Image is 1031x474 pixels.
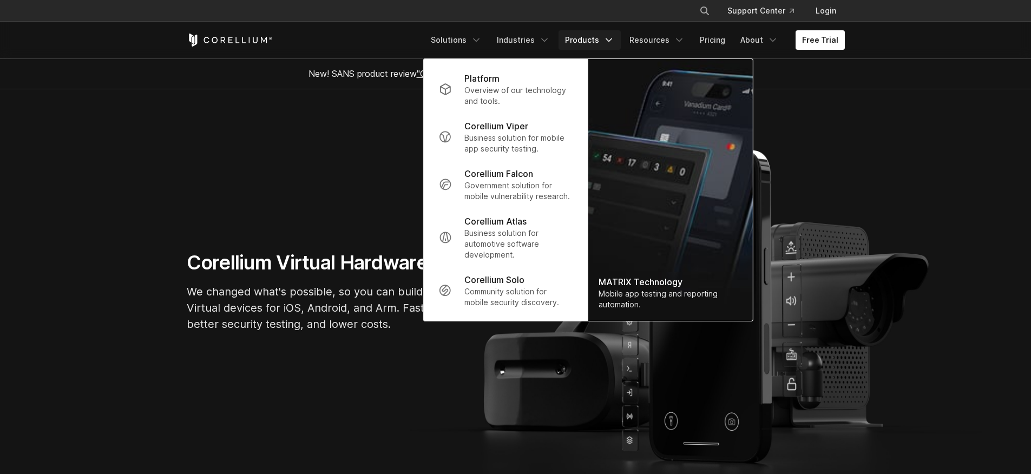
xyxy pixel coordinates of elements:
a: Products [559,30,621,50]
a: Resources [623,30,691,50]
h1: Corellium Virtual Hardware [187,251,511,275]
p: Government solution for mobile vulnerability research. [464,180,572,202]
a: Pricing [693,30,732,50]
p: Corellium Solo [464,273,524,286]
a: Corellium Home [187,34,273,47]
p: Community solution for mobile security discovery. [464,286,572,308]
span: New! SANS product review now available. [308,68,723,79]
a: Corellium Solo Community solution for mobile security discovery. [430,267,581,314]
p: Business solution for automotive software development. [464,228,572,260]
p: We changed what's possible, so you can build what's next. Virtual devices for iOS, Android, and A... [187,284,511,332]
p: Corellium Viper [464,120,528,133]
a: About [734,30,785,50]
a: Platform Overview of our technology and tools. [430,65,581,113]
p: Overview of our technology and tools. [464,85,572,107]
div: MATRIX Technology [599,275,741,288]
button: Search [695,1,714,21]
img: Matrix_WebNav_1x [588,59,752,321]
div: Navigation Menu [424,30,845,50]
a: Corellium Atlas Business solution for automotive software development. [430,208,581,267]
p: Corellium Atlas [464,215,527,228]
a: Solutions [424,30,488,50]
p: Platform [464,72,500,85]
div: Mobile app testing and reporting automation. [599,288,741,310]
a: MATRIX Technology Mobile app testing and reporting automation. [588,59,752,321]
a: Corellium Viper Business solution for mobile app security testing. [430,113,581,161]
div: Navigation Menu [686,1,845,21]
p: Business solution for mobile app security testing. [464,133,572,154]
a: Free Trial [796,30,845,50]
a: "Collaborative Mobile App Security Development and Analysis" [417,68,666,79]
a: Industries [490,30,556,50]
a: Login [807,1,845,21]
a: Corellium Falcon Government solution for mobile vulnerability research. [430,161,581,208]
p: Corellium Falcon [464,167,533,180]
a: Support Center [719,1,803,21]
